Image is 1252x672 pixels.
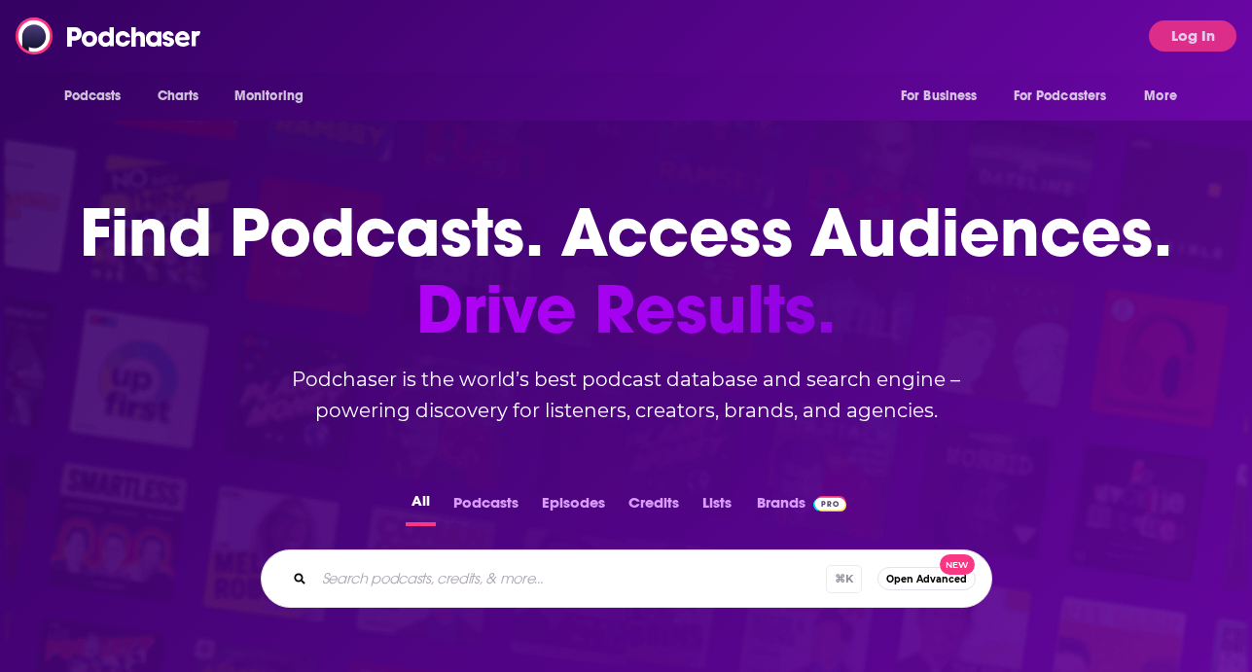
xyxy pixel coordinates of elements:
button: open menu [221,78,329,115]
button: Podcasts [447,488,524,526]
button: open menu [1001,78,1135,115]
span: ⌘ K [826,565,862,593]
button: Episodes [536,488,611,526]
span: For Podcasters [1014,83,1107,110]
button: Credits [623,488,685,526]
a: BrandsPodchaser Pro [757,488,847,526]
button: open menu [1130,78,1201,115]
button: Lists [697,488,737,526]
span: More [1144,83,1177,110]
button: open menu [887,78,1002,115]
span: Open Advanced [886,574,967,584]
img: Podchaser - Follow, Share and Rate Podcasts [16,18,202,54]
span: New [940,554,975,575]
input: Search podcasts, credits, & more... [314,563,826,594]
a: Charts [145,78,211,115]
span: Charts [158,83,199,110]
h2: Podchaser is the world’s best podcast database and search engine – powering discovery for listene... [237,364,1016,426]
h1: Find Podcasts. Access Audiences. [80,195,1172,348]
img: Podchaser Pro [813,496,847,512]
button: open menu [51,78,147,115]
span: Monitoring [234,83,304,110]
button: Open AdvancedNew [877,567,976,590]
button: All [406,488,436,526]
span: Drive Results. [80,271,1172,348]
span: Podcasts [64,83,122,110]
span: For Business [901,83,978,110]
button: Log In [1149,20,1236,52]
div: Search podcasts, credits, & more... [261,549,992,608]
